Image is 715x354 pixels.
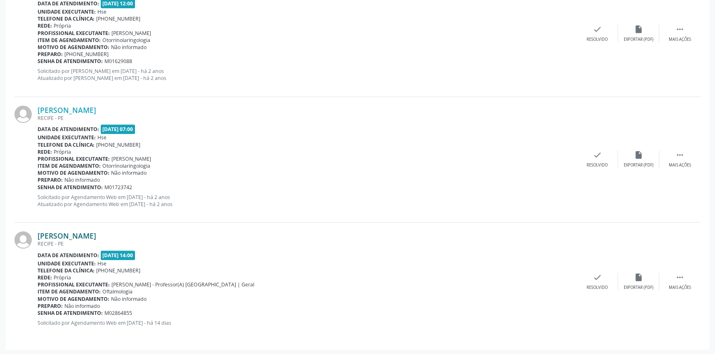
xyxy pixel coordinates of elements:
span: [PERSON_NAME] - Professor(A) [GEOGRAPHIC_DATA] | Geral [111,281,254,288]
div: RECIFE - PE [38,115,577,122]
span: [PERSON_NAME] [111,30,151,37]
b: Telefone da clínica: [38,141,95,148]
b: Telefone da clínica: [38,267,95,274]
i: insert_drive_file [634,25,643,34]
i:  [675,25,684,34]
b: Profissional executante: [38,155,110,162]
div: RECIFE - PE [38,240,577,247]
img: img [14,231,32,249]
p: Solicitado por Agendamento Web em [DATE] - há 14 dias [38,319,577,326]
span: [PHONE_NUMBER] [96,267,140,274]
b: Senha de atendimento: [38,58,103,65]
span: Oftalmologia [102,288,133,295]
a: [PERSON_NAME] [38,105,96,115]
div: Resolvido [587,37,608,42]
span: M02864855 [104,309,132,316]
div: Resolvido [587,162,608,168]
b: Profissional executante: [38,30,110,37]
b: Profissional executante: [38,281,110,288]
b: Preparo: [38,51,63,58]
span: Própria [54,22,71,29]
i: insert_drive_file [634,150,643,159]
span: Própria [54,274,71,281]
i: check [593,150,602,159]
span: Não informado [64,176,100,183]
div: Exportar (PDF) [624,37,653,42]
a: [PERSON_NAME] [38,231,96,240]
span: Hse [97,134,107,141]
span: Hse [97,8,107,15]
span: [DATE] 07:00 [101,124,135,134]
p: Solicitado por Agendamento Web em [DATE] - há 2 anos Atualizado por Agendamento Web em [DATE] - h... [38,194,577,208]
span: Hse [97,260,107,267]
b: Data de atendimento: [38,126,99,133]
div: Exportar (PDF) [624,285,653,291]
span: Não informado [111,295,147,302]
div: Resolvido [587,285,608,291]
b: Preparo: [38,302,63,309]
p: Solicitado por [PERSON_NAME] em [DATE] - há 2 anos Atualizado por [PERSON_NAME] em [DATE] - há 2 ... [38,68,577,82]
i:  [675,150,684,159]
b: Senha de atendimento: [38,309,103,316]
i:  [675,273,684,282]
b: Item de agendamento: [38,37,101,44]
span: [DATE] 14:00 [101,251,135,260]
b: Telefone da clínica: [38,15,95,22]
b: Unidade executante: [38,260,96,267]
b: Data de atendimento: [38,252,99,259]
span: M01629088 [104,58,132,65]
span: [PHONE_NUMBER] [96,15,140,22]
span: [PERSON_NAME] [111,155,151,162]
span: Otorrinolaringologia [102,162,150,169]
div: Exportar (PDF) [624,162,653,168]
b: Unidade executante: [38,134,96,141]
span: [PHONE_NUMBER] [64,51,109,58]
div: Mais ações [669,37,691,42]
b: Rede: [38,22,52,29]
span: Própria [54,148,71,155]
b: Item de agendamento: [38,162,101,169]
b: Rede: [38,148,52,155]
b: Item de agendamento: [38,288,101,295]
b: Rede: [38,274,52,281]
i: check [593,273,602,282]
b: Senha de atendimento: [38,184,103,191]
b: Preparo: [38,176,63,183]
span: Não informado [111,44,147,51]
i: insert_drive_file [634,273,643,282]
span: Não informado [64,302,100,309]
b: Unidade executante: [38,8,96,15]
span: M01723742 [104,184,132,191]
span: Não informado [111,169,147,176]
b: Motivo de agendamento: [38,169,109,176]
b: Motivo de agendamento: [38,295,109,302]
div: Mais ações [669,162,691,168]
span: [PHONE_NUMBER] [96,141,140,148]
div: Mais ações [669,285,691,291]
span: Otorrinolaringologia [102,37,150,44]
b: Motivo de agendamento: [38,44,109,51]
img: img [14,105,32,123]
i: check [593,25,602,34]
